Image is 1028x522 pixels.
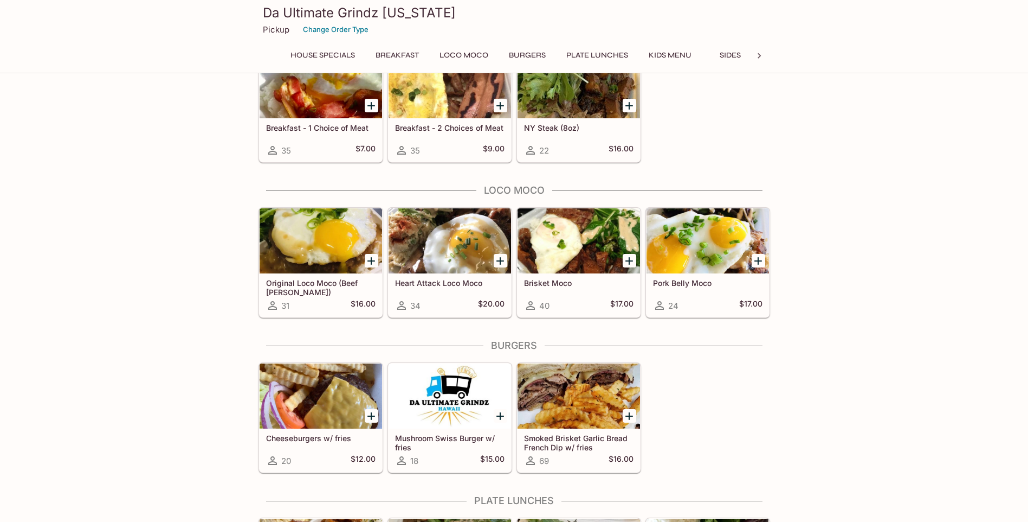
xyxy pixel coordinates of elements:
h5: $20.00 [478,299,505,312]
h5: Pork Belly Moco [653,278,762,288]
button: Loco Moco [434,48,494,63]
h4: Burgers [258,340,770,352]
span: 20 [281,456,291,466]
button: Kids Menu [643,48,697,63]
button: Add Mushroom Swiss Burger w/ fries [494,409,507,423]
button: Add Brisket Moco [623,254,636,268]
h5: Brisket Moco [524,278,633,288]
h5: Cheeseburgers w/ fries [266,434,376,443]
div: Mushroom Swiss Burger w/ fries [389,364,511,429]
h5: Mushroom Swiss Burger w/ fries [395,434,505,451]
p: Pickup [263,24,289,35]
button: Add Breakfast - 1 Choice of Meat [365,99,378,112]
h4: Plate Lunches [258,495,770,507]
h3: Da Ultimate Grindz [US_STATE] [263,4,766,21]
h5: Heart Attack Loco Moco [395,278,505,288]
button: Add NY Steak (8oz) [623,99,636,112]
div: Cheeseburgers w/ fries [260,364,382,429]
span: 31 [281,301,289,311]
button: Add Smoked Brisket Garlic Bread French Dip w/ fries [623,409,636,423]
h5: $16.00 [609,454,633,467]
h5: $15.00 [480,454,505,467]
span: 24 [668,301,678,311]
a: Breakfast - 2 Choices of Meat35$9.00 [388,53,512,162]
button: Burgers [503,48,552,63]
h5: $16.00 [351,299,376,312]
span: 22 [539,145,549,156]
button: Add Original Loco Moco (Beef Patty) [365,254,378,268]
div: NY Steak (8oz) [518,53,640,118]
span: 69 [539,456,549,466]
span: 35 [281,145,291,156]
h5: Smoked Brisket Garlic Bread French Dip w/ fries [524,434,633,451]
h5: $9.00 [483,144,505,157]
a: Heart Attack Loco Moco34$20.00 [388,208,512,317]
h5: Breakfast - 2 Choices of Meat [395,123,505,132]
a: Mushroom Swiss Burger w/ fries18$15.00 [388,363,512,473]
a: NY Steak (8oz)22$16.00 [517,53,641,162]
h5: $7.00 [355,144,376,157]
div: Breakfast - 1 Choice of Meat [260,53,382,118]
button: Sides [706,48,755,63]
h5: $17.00 [739,299,762,312]
div: Brisket Moco [518,208,640,273]
h5: $16.00 [609,144,633,157]
div: Smoked Brisket Garlic Bread French Dip w/ fries [518,364,640,429]
h4: Loco Moco [258,184,770,196]
div: Breakfast - 2 Choices of Meat [389,53,511,118]
a: Breakfast - 1 Choice of Meat35$7.00 [259,53,383,162]
a: Brisket Moco40$17.00 [517,208,641,317]
button: Add Cheeseburgers w/ fries [365,409,378,423]
span: 40 [539,301,549,311]
span: 35 [410,145,420,156]
a: Smoked Brisket Garlic Bread French Dip w/ fries69$16.00 [517,363,641,473]
span: 34 [410,301,421,311]
h5: $17.00 [610,299,633,312]
div: Original Loco Moco (Beef Patty) [260,208,382,273]
h5: Breakfast - 1 Choice of Meat [266,123,376,132]
span: 18 [410,456,418,466]
button: Add Breakfast - 2 Choices of Meat [494,99,507,112]
div: Pork Belly Moco [646,208,769,273]
a: Pork Belly Moco24$17.00 [646,208,770,317]
button: House Specials [285,48,361,63]
a: Cheeseburgers w/ fries20$12.00 [259,363,383,473]
h5: NY Steak (8oz) [524,123,633,132]
button: Breakfast [370,48,425,63]
a: Original Loco Moco (Beef [PERSON_NAME])31$16.00 [259,208,383,317]
button: Add Heart Attack Loco Moco [494,254,507,268]
div: Heart Attack Loco Moco [389,208,511,273]
h5: $12.00 [351,454,376,467]
button: Change Order Type [298,21,373,38]
h5: Original Loco Moco (Beef [PERSON_NAME]) [266,278,376,296]
button: Plate Lunches [560,48,634,63]
button: Add Pork Belly Moco [752,254,765,268]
